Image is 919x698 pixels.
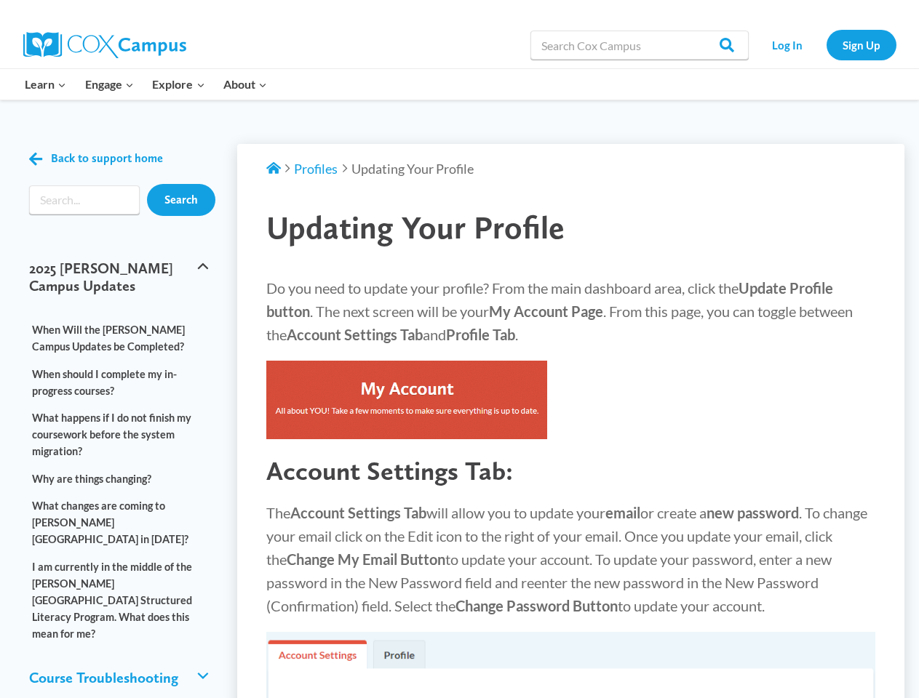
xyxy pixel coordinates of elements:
[51,151,163,165] span: Back to support home
[22,245,215,309] button: 2025 [PERSON_NAME] Campus Updates
[446,326,515,343] strong: Profile Tab
[605,504,640,521] strong: email
[400,550,445,568] strong: Button
[530,31,749,60] input: Search Cox Campus
[16,69,76,100] button: Child menu of Learn
[287,550,397,568] strong: Change My Email
[266,501,875,617] p: The will allow you to update your or create a . To change your email click on the Edit icon to th...
[23,32,186,58] img: Cox Campus
[489,302,603,320] strong: My Account Page
[214,69,277,100] button: Child menu of About
[143,69,215,100] button: Child menu of Explore
[351,161,474,177] span: Updating Your Profile
[756,30,896,60] nav: Secondary Navigation
[22,492,215,553] a: What changes are coming to [PERSON_NAME][GEOGRAPHIC_DATA] in [DATE]?
[16,69,277,100] nav: Primary Navigation
[294,161,338,177] a: Profiles
[756,30,819,60] a: Log In
[29,185,140,214] form: Search form
[266,161,281,177] a: Support Home
[266,279,833,320] strong: Update Profile button
[76,69,143,100] button: Child menu of Engage
[22,465,215,492] a: Why are things changing?
[266,276,875,346] p: Do you need to update your profile? From the main dashboard area, click the . The next screen wil...
[22,360,215,404] a: When should I complete my in-progress courses?
[266,208,565,246] span: Updating Your Profile
[290,504,426,521] strong: Account Settings Tab
[147,184,215,216] input: Search
[707,504,799,521] strong: new password
[287,326,423,343] strong: Account Settings Tab
[22,553,215,647] a: I am currently in the middle of the [PERSON_NAME][GEOGRAPHIC_DATA] Structured Literacy Program. W...
[455,597,618,614] strong: Change Password Button
[22,404,215,465] a: What happens if I do not finish my coursework before the system migration?
[29,185,140,214] input: Search input
[827,30,896,60] a: Sign Up
[22,316,215,360] a: When Will the [PERSON_NAME] Campus Updates be Completed?
[266,455,875,486] h2: Account Settings Tab:
[29,148,163,169] a: Back to support home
